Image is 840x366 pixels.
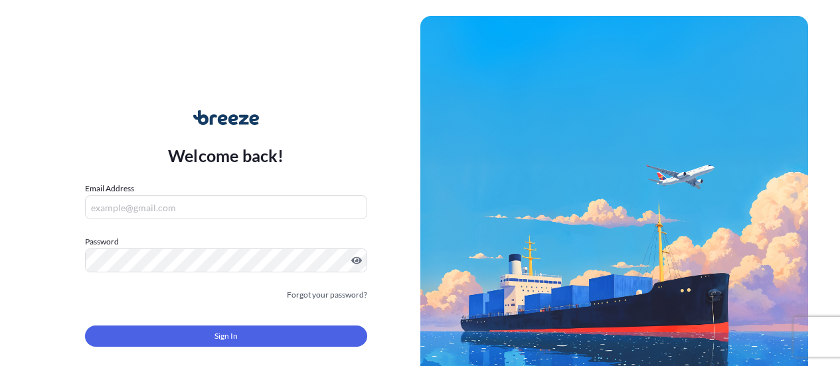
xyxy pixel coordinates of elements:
[214,329,238,343] span: Sign In
[85,182,134,195] label: Email Address
[351,255,362,266] button: Show password
[85,235,367,248] label: Password
[168,145,284,166] p: Welcome back!
[85,195,367,219] input: example@gmail.com
[85,325,367,347] button: Sign In
[287,288,367,302] a: Forgot your password?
